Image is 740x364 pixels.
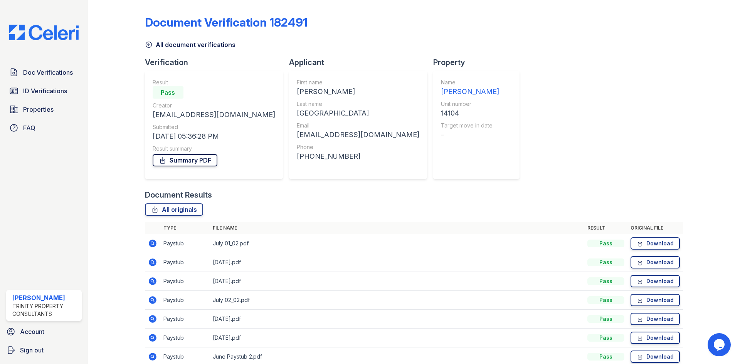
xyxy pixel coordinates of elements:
[23,105,54,114] span: Properties
[708,333,732,356] iframe: chat widget
[145,57,289,68] div: Verification
[160,253,210,272] td: Paystub
[12,293,79,302] div: [PERSON_NAME]
[145,15,308,29] div: Document Verification 182491
[153,86,183,99] div: Pass
[6,65,82,80] a: Doc Verifications
[297,129,419,140] div: [EMAIL_ADDRESS][DOMAIN_NAME]
[23,86,67,96] span: ID Verifications
[160,291,210,310] td: Paystub
[584,222,627,234] th: Result
[587,240,624,247] div: Pass
[441,108,499,119] div: 14104
[145,190,212,200] div: Document Results
[587,315,624,323] div: Pass
[160,329,210,347] td: Paystub
[631,237,680,250] a: Download
[153,109,275,120] div: [EMAIL_ADDRESS][DOMAIN_NAME]
[210,272,584,291] td: [DATE].pdf
[3,25,85,40] img: CE_Logo_Blue-a8612792a0a2168367f1c8372b55b34899dd931a85d93a1a3d3e32e68fde9ad4.png
[23,68,73,77] span: Doc Verifications
[153,79,275,86] div: Result
[587,353,624,361] div: Pass
[20,327,44,336] span: Account
[631,275,680,287] a: Download
[631,313,680,325] a: Download
[441,100,499,108] div: Unit number
[3,324,85,339] a: Account
[153,131,275,142] div: [DATE] 05:36:28 PM
[153,102,275,109] div: Creator
[210,310,584,329] td: [DATE].pdf
[210,329,584,347] td: [DATE].pdf
[6,102,82,117] a: Properties
[210,222,584,234] th: File name
[297,86,419,97] div: [PERSON_NAME]
[587,334,624,342] div: Pass
[441,79,499,86] div: Name
[631,351,680,363] a: Download
[441,86,499,97] div: [PERSON_NAME]
[153,145,275,153] div: Result summary
[210,234,584,253] td: July 01_02.pdf
[627,222,683,234] th: Original file
[631,332,680,344] a: Download
[297,151,419,162] div: [PHONE_NUMBER]
[441,129,499,140] div: -
[441,79,499,97] a: Name [PERSON_NAME]
[160,234,210,253] td: Paystub
[297,100,419,108] div: Last name
[6,120,82,136] a: FAQ
[153,123,275,131] div: Submitted
[210,291,584,310] td: July 02_02.pdf
[297,143,419,151] div: Phone
[631,294,680,306] a: Download
[289,57,433,68] div: Applicant
[587,296,624,304] div: Pass
[210,253,584,272] td: [DATE].pdf
[587,258,624,266] div: Pass
[153,154,217,166] a: Summary PDF
[297,108,419,119] div: [GEOGRAPHIC_DATA]
[587,277,624,285] div: Pass
[160,310,210,329] td: Paystub
[297,79,419,86] div: First name
[160,272,210,291] td: Paystub
[145,40,235,49] a: All document verifications
[297,122,419,129] div: Email
[20,346,44,355] span: Sign out
[433,57,526,68] div: Property
[631,256,680,268] a: Download
[3,342,85,358] a: Sign out
[441,122,499,129] div: Target move in date
[12,302,79,318] div: Trinity Property Consultants
[160,222,210,234] th: Type
[23,123,35,133] span: FAQ
[6,83,82,99] a: ID Verifications
[145,203,203,216] a: All originals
